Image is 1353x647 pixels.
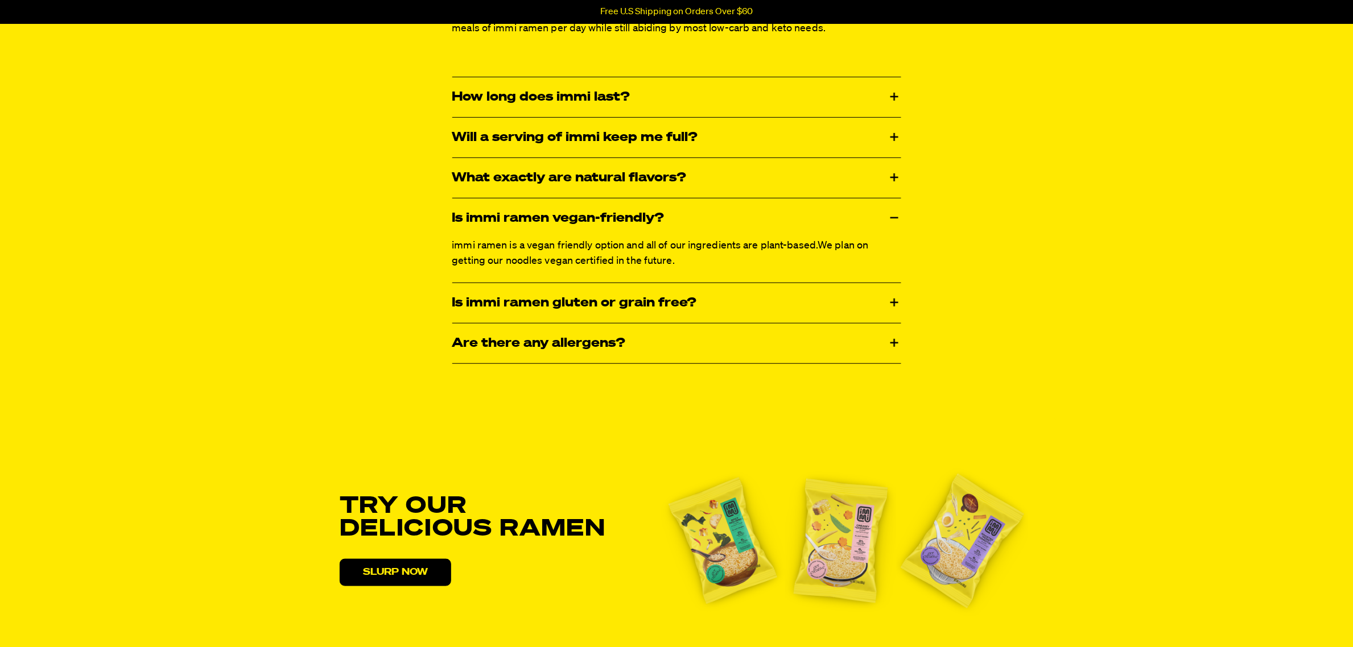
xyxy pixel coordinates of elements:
[896,464,1029,617] img: immi Roasted Pork Tonkotsu
[452,323,901,363] div: Are there any allergens?
[785,464,896,617] img: immi Creamy Chicken
[340,495,616,541] h2: Try Our Delicious Ramen
[452,158,901,198] div: What exactly are natural flavors?
[452,198,901,238] div: Is immi ramen vegan-friendly?
[452,240,818,251] span: immi ramen is a vegan friendly option and all of our ingredients are plant-based.
[452,77,901,117] div: How long does immi last?
[340,559,451,586] a: Slurp Now
[660,464,785,617] img: immi Spicy Red Miso
[600,7,753,17] p: Free U.S Shipping on Orders Over $60
[452,283,901,323] div: Is immi ramen gluten or grain free?
[452,118,901,157] div: Will a serving of immi keep me full?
